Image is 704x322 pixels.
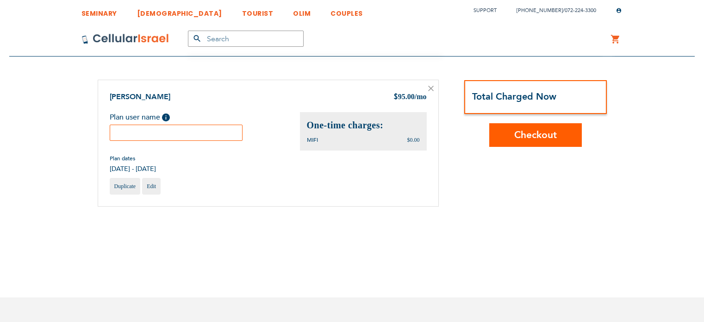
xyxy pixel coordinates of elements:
[114,183,136,189] span: Duplicate
[415,93,427,101] span: /mo
[517,7,563,14] a: [PHONE_NUMBER]
[110,155,156,162] span: Plan dates
[407,137,420,143] span: $0.00
[393,92,427,103] div: 95.00
[330,2,363,19] a: COUPLES
[293,2,311,19] a: OLIM
[307,119,420,132] h2: One-time charges:
[514,128,557,142] span: Checkout
[565,7,596,14] a: 072-224-3300
[137,2,222,19] a: [DEMOGRAPHIC_DATA]
[110,164,156,173] span: [DATE] - [DATE]
[242,2,274,19] a: TOURIST
[472,90,556,103] strong: Total Charged Now
[110,112,160,122] span: Plan user name
[307,136,318,144] span: MIFI
[393,92,398,103] span: $
[81,33,169,44] img: Cellular Israel Logo
[81,2,117,19] a: SEMINARY
[110,178,141,195] a: Duplicate
[473,7,497,14] a: Support
[188,31,304,47] input: Search
[162,114,170,121] span: Help
[142,178,161,195] a: Edit
[507,4,596,17] li: /
[110,92,170,102] a: [PERSON_NAME]
[147,183,156,189] span: Edit
[489,123,582,147] button: Checkout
